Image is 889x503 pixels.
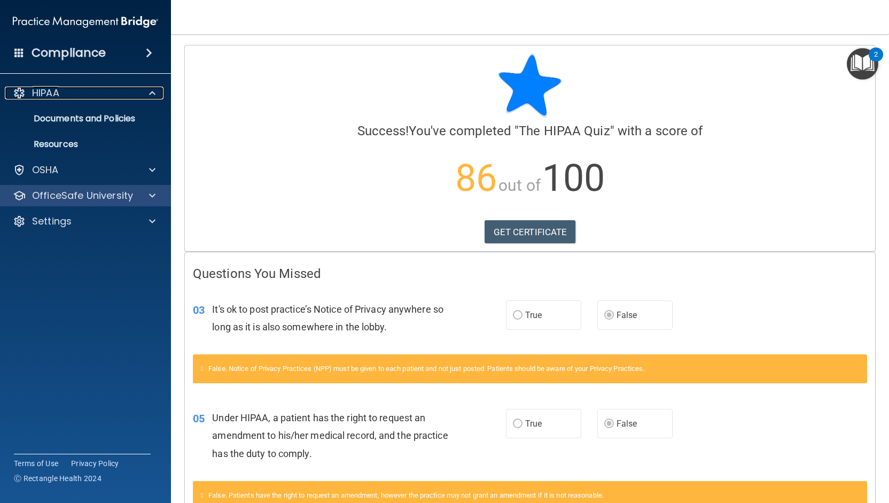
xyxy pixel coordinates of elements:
[193,412,205,425] span: 05
[513,312,523,320] input: True
[525,310,542,320] span: True
[513,420,523,428] input: True
[71,458,119,469] a: Privacy Policy
[604,312,614,320] input: False
[617,310,637,320] span: False
[455,156,497,200] span: 86
[357,123,409,138] span: Success!
[7,113,153,124] p: Documents and Policies
[604,420,614,428] input: False
[498,176,541,195] span: out of
[212,304,443,332] span: It's ok to post practice’s Notice of Privacy anywhere so long as it is also somewhere in the lobby.
[32,87,59,99] p: HIPAA
[32,215,72,228] p: Settings
[13,189,155,202] a: OfficeSafe University
[14,458,58,469] a: Terms of Use
[13,11,158,33] img: PMB logo
[525,419,542,429] span: True
[193,304,205,316] span: 03
[519,123,610,138] span: The HIPAA Quiz
[193,124,867,138] h4: You've completed " " with a score of
[13,215,155,228] a: Settings
[212,412,448,459] span: Under HIPAA, a patient has the right to request an amendment to his/her medical record, and the p...
[193,267,867,281] h4: Questions You Missed
[498,53,562,118] img: blue-star-rounded.9d042014.png
[208,365,644,373] span: False. Notice of Privacy Practices (NPP) must be given to each patient and not just posted. Patie...
[32,164,59,176] p: OSHA
[485,220,576,244] a: GET CERTIFICATE
[14,473,102,484] span: Ⓒ Rectangle Health 2024
[847,48,878,80] button: Open Resource Center, 2 new notifications
[13,164,155,176] a: OSHA
[617,419,637,429] span: False
[874,55,878,68] div: 2
[13,87,155,99] a: HIPAA
[542,156,605,200] span: 100
[32,189,133,202] p: OfficeSafe University
[7,139,153,150] p: Resources
[208,491,604,499] span: False. Patients have the right to request an amendment, however the practice may not grant an ame...
[32,45,106,60] h4: Compliance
